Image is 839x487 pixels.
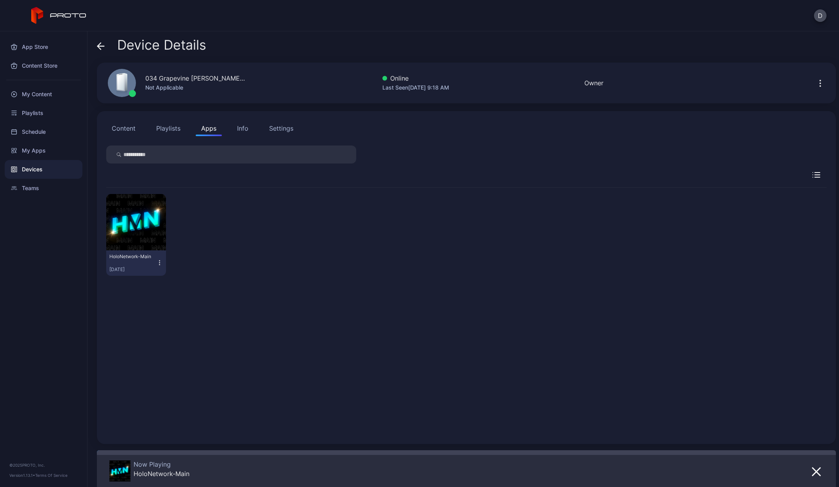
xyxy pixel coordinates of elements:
[196,120,222,136] button: Apps
[117,38,206,52] span: Device Details
[814,9,827,22] button: D
[5,85,82,104] a: My Content
[151,120,186,136] button: Playlists
[237,124,248,133] div: Info
[382,74,449,83] div: Online
[106,120,141,136] button: Content
[134,460,189,468] div: Now Playing
[5,122,82,141] a: Schedule
[109,253,163,273] button: HoloNetwork-Main[DATE]
[584,78,603,88] div: Owner
[5,56,82,75] a: Content Store
[5,104,82,122] a: Playlists
[9,473,35,478] span: Version 1.13.1 •
[382,83,449,92] div: Last Seen [DATE] 9:18 AM
[5,179,82,198] a: Teams
[5,160,82,179] a: Devices
[232,120,254,136] button: Info
[145,83,247,92] div: Not Applicable
[9,462,78,468] div: © 2025 PROTO, Inc.
[264,120,299,136] button: Settings
[35,473,68,478] a: Terms Of Service
[109,266,156,273] div: [DATE]
[134,470,189,478] div: HoloNetwork-Main
[145,74,247,83] div: 034 Grapevine [PERSON_NAME] [GEOGRAPHIC_DATA]
[5,141,82,160] a: My Apps
[269,124,293,133] div: Settings
[109,253,152,260] div: HoloNetwork-Main
[5,38,82,56] a: App Store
